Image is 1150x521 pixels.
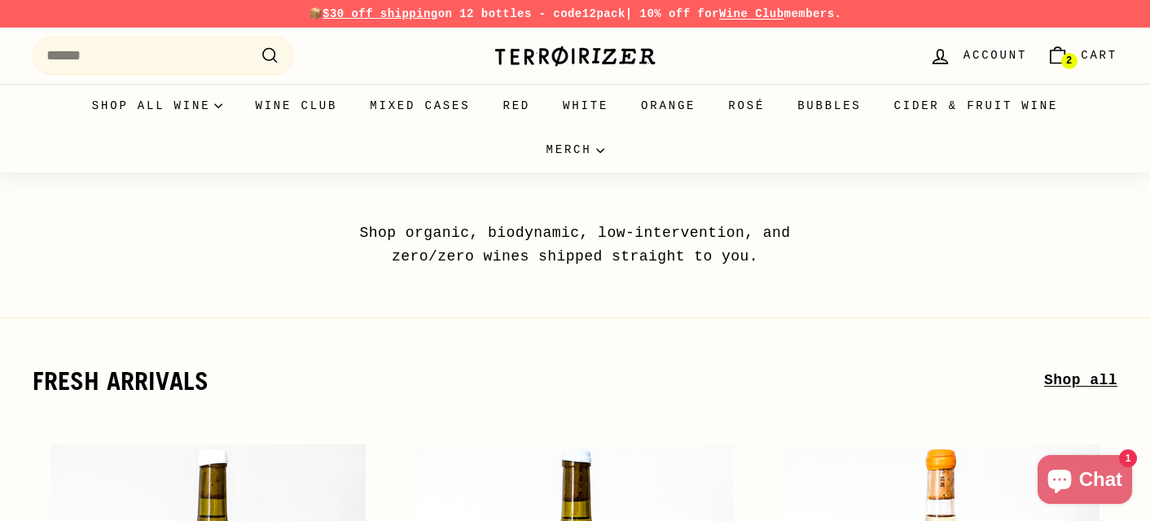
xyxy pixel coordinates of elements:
[529,128,620,172] summary: Merch
[712,84,781,128] a: Rosé
[1044,369,1117,392] a: Shop all
[1037,32,1127,80] a: Cart
[353,84,486,128] a: Mixed Cases
[963,46,1027,64] span: Account
[1081,46,1117,64] span: Cart
[920,32,1037,80] a: Account
[878,84,1075,128] a: Cider & Fruit Wine
[76,84,239,128] summary: Shop all wine
[1066,55,1072,67] span: 2
[33,5,1117,23] p: 📦 on 12 bottles - code | 10% off for members.
[625,84,712,128] a: Orange
[33,367,1044,395] h2: fresh arrivals
[1033,455,1137,508] inbox-online-store-chat: Shopify online store chat
[323,221,827,269] p: Shop organic, biodynamic, low-intervention, and zero/zero wines shipped straight to you.
[323,7,438,20] span: $30 off shipping
[719,7,784,20] a: Wine Club
[486,84,546,128] a: Red
[239,84,353,128] a: Wine Club
[546,84,625,128] a: White
[582,7,625,20] strong: 12pack
[781,84,877,128] a: Bubbles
